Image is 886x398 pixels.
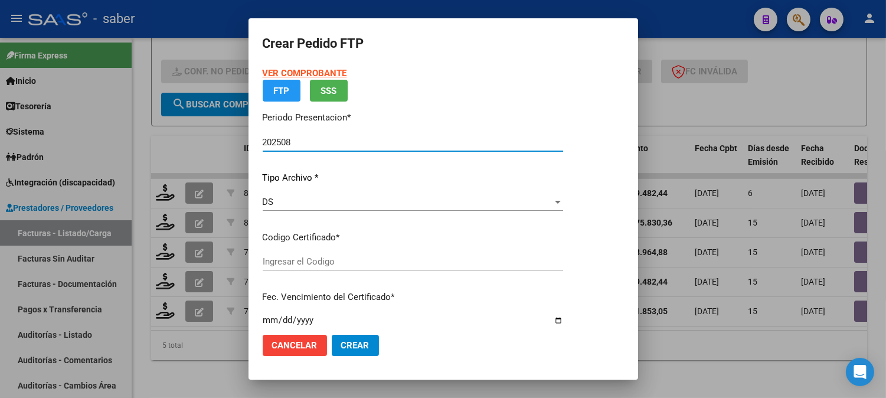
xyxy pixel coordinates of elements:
a: VER COMPROBANTE [263,68,347,79]
p: Tipo Archivo * [263,171,563,185]
button: Cancelar [263,335,327,356]
p: Periodo Presentacion [263,111,563,125]
p: Codigo Certificado [263,231,563,244]
button: SSS [310,80,348,102]
div: Open Intercom Messenger [846,358,874,386]
span: Cancelar [272,340,318,351]
button: FTP [263,80,300,102]
p: Fec. Vencimiento del Certificado [263,291,563,304]
span: Crear [341,340,370,351]
button: Crear [332,335,379,356]
span: FTP [273,86,289,96]
span: DS [263,197,274,207]
span: SSS [321,86,336,96]
h2: Crear Pedido FTP [263,32,624,55]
